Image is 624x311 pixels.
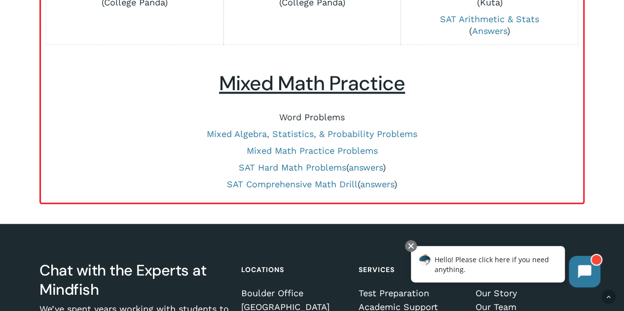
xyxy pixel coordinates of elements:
p: ( ) [51,178,573,190]
p: ( ) [406,13,573,37]
a: answers [360,179,394,189]
a: SAT Hard Math Problems [239,162,346,173]
iframe: Chatbot [401,238,610,297]
a: Mixed Algebra, Statistics, & Probability Problems [207,129,417,139]
a: Answers [472,26,507,36]
h3: Chat with the Experts at Mindfish [39,261,230,299]
h4: Services [358,261,464,278]
a: Boulder Office [241,288,347,298]
u: Mixed Math Practice [219,70,405,97]
p: ( ) [51,162,573,173]
a: Test Preparation [358,288,464,298]
h4: Locations [241,261,347,278]
a: SAT Comprehensive Math Drill [227,179,358,189]
a: answers [349,162,383,173]
a: Word Problems [279,112,345,122]
a: SAT Arithmetic & Stats [440,14,539,24]
a: Mixed Math Practice Problems [247,145,378,156]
